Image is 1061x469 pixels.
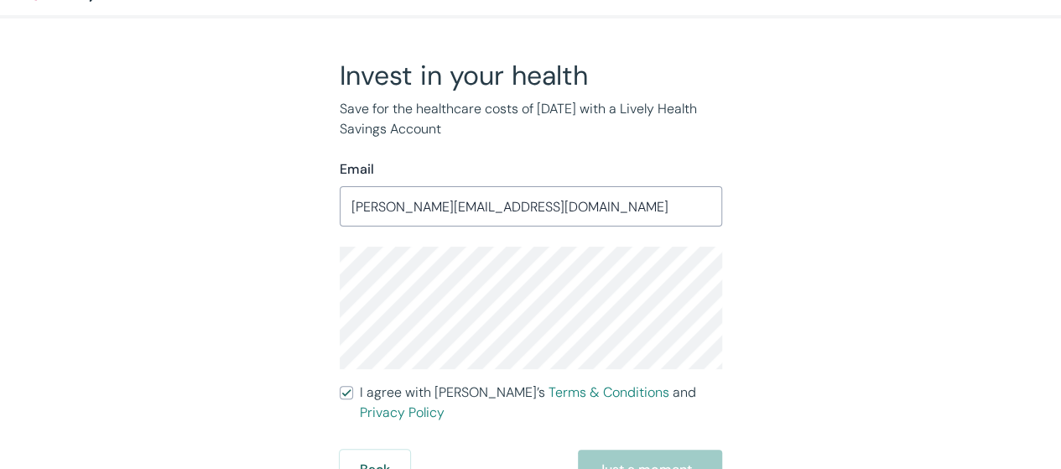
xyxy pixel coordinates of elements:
span: I agree with [PERSON_NAME]’s and [360,383,722,423]
label: Email [340,159,374,180]
p: Save for the healthcare costs of [DATE] with a Lively Health Savings Account [340,99,722,139]
a: Privacy Policy [360,404,445,421]
h2: Invest in your health [340,59,722,92]
a: Terms & Conditions [549,383,669,401]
